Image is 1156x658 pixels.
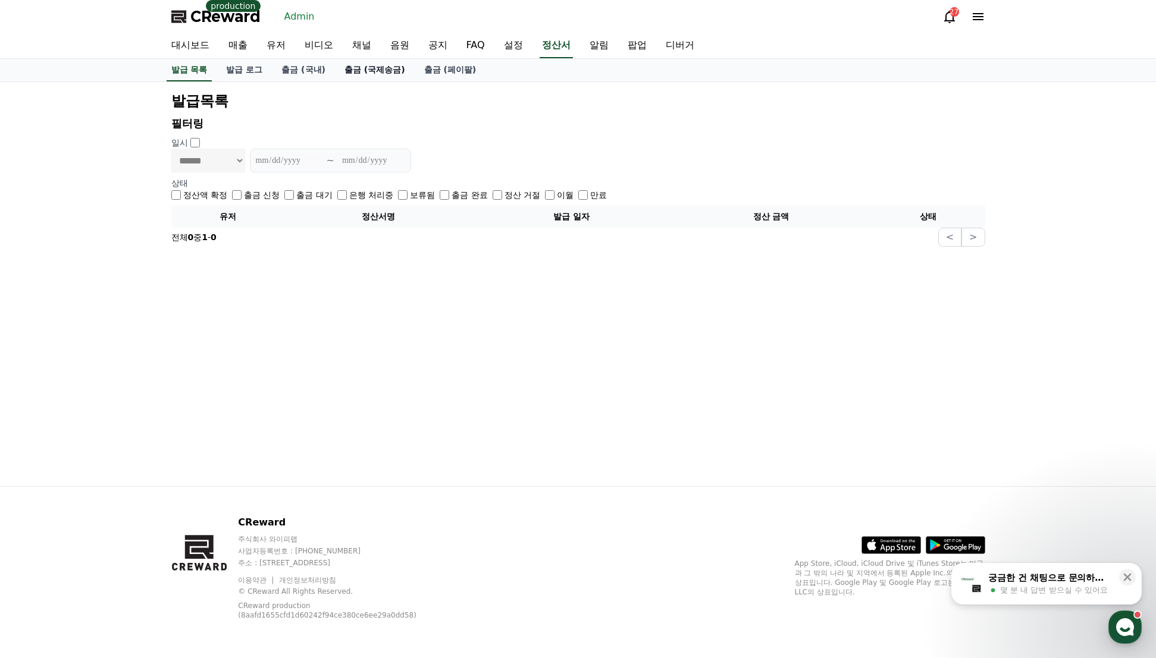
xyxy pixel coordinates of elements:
th: 정산서명 [285,206,472,228]
a: 채널 [343,33,381,58]
p: CReward [238,515,447,530]
a: 홈 [4,377,79,407]
a: 알림 [580,33,618,58]
th: 정산 금액 [671,206,870,228]
a: 이용약관 [238,576,275,584]
th: 상태 [871,206,985,228]
a: 설정 [494,33,532,58]
a: 팝업 [618,33,656,58]
a: 출금 (국제송금) [335,59,415,81]
div: 27 [950,7,959,17]
label: 출금 대기 [296,189,332,201]
label: 보류됨 [410,189,435,201]
p: 일시 [171,137,188,149]
label: 은행 처리중 [349,189,393,201]
a: 27 [942,10,957,24]
p: 필터링 [171,115,985,132]
button: > [961,228,985,247]
p: 주소 : [STREET_ADDRESS] [238,558,447,568]
label: 이월 [557,189,574,201]
a: 개인정보처리방침 [279,576,336,584]
label: 출금 완료 [452,189,487,201]
p: 주식회사 와이피랩 [238,534,447,544]
strong: 0 [211,232,217,242]
a: 발급 목록 [167,59,212,81]
a: 디버거 [656,33,704,58]
p: ~ [327,153,334,168]
a: CReward [171,7,261,26]
a: 대화 [79,377,153,407]
p: © CReward All Rights Reserved. [238,587,447,596]
a: 공지 [419,33,457,58]
th: 발급 일자 [472,206,671,228]
a: 출금 (국내) [272,59,335,81]
a: FAQ [457,33,494,58]
span: 설정 [184,395,198,404]
strong: 1 [202,232,208,242]
a: Admin [280,7,319,26]
p: CReward production (8aafd1655cfd1d60242f94ce380ce6ee29a0dd58) [238,601,428,620]
span: CReward [190,7,261,26]
a: 음원 [381,33,419,58]
span: 대화 [109,395,123,405]
a: 대시보드 [162,33,219,58]
label: 만료 [590,189,607,201]
label: 정산액 확정 [183,189,227,201]
span: 홈 [37,395,45,404]
p: 사업자등록번호 : [PHONE_NUMBER] [238,546,447,556]
a: 비디오 [295,33,343,58]
button: < [938,228,961,247]
a: 정산서 [540,33,573,58]
th: 유저 [171,206,286,228]
p: 상태 [171,177,985,189]
a: 발급 로그 [217,59,272,81]
label: 출금 신청 [244,189,280,201]
strong: 0 [188,232,194,242]
a: 매출 [219,33,257,58]
label: 정산 거절 [505,189,540,201]
a: 출금 (페이팔) [415,59,486,81]
p: 전체 중 - [171,231,217,243]
a: 유저 [257,33,295,58]
a: 설정 [153,377,228,407]
p: App Store, iCloud, iCloud Drive 및 iTunes Store는 미국과 그 밖의 나라 및 지역에서 등록된 Apple Inc.의 서비스 상표입니다. Goo... [795,559,985,597]
h2: 발급목록 [171,92,985,111]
